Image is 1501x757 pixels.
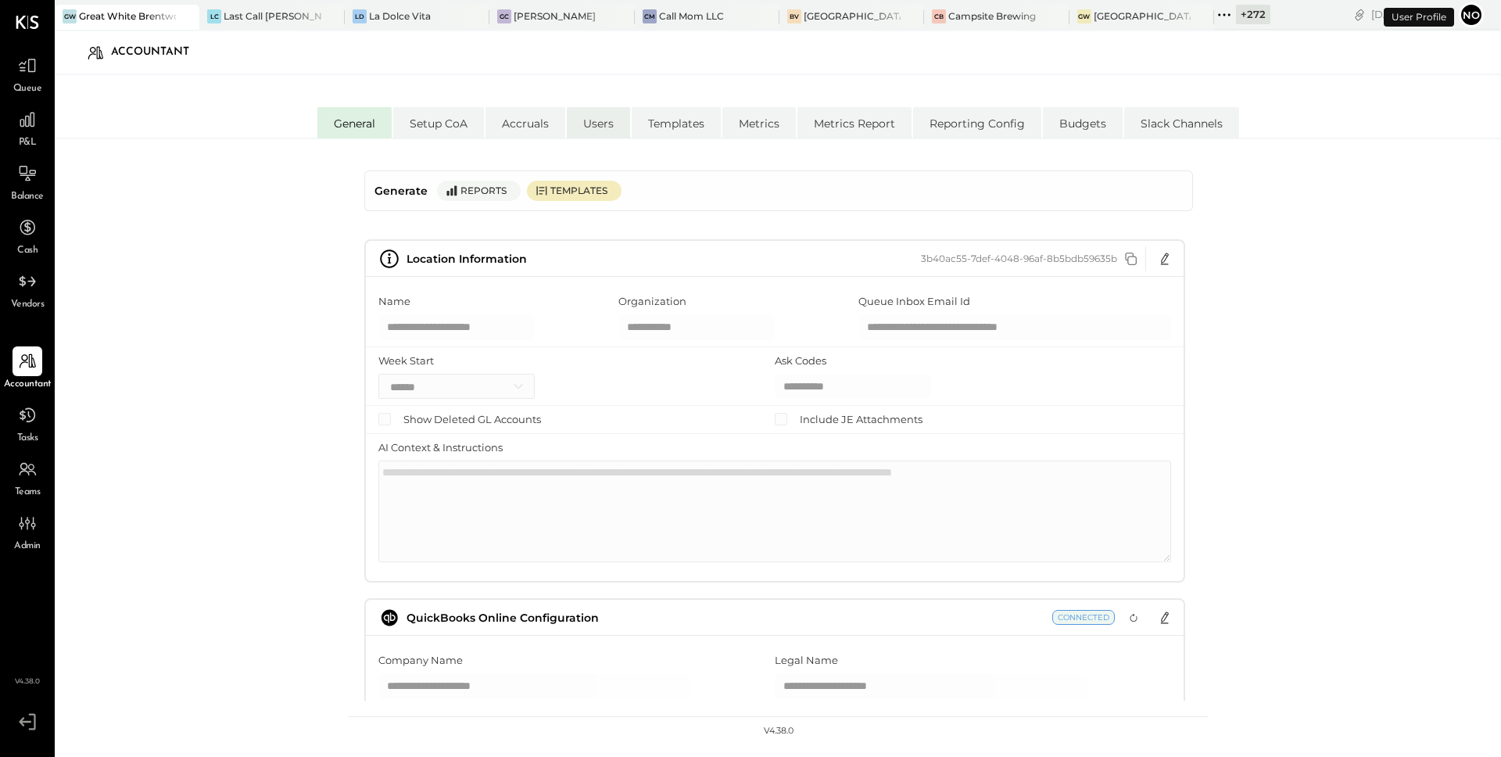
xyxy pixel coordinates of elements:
[369,9,431,23] div: La Dolce Vita
[317,107,392,138] li: General
[224,9,321,23] div: Last Call [PERSON_NAME], LLC
[13,82,42,96] span: Queue
[1,400,54,446] a: Tasks
[14,540,41,554] span: Admin
[1,454,54,500] a: Teams
[1384,8,1454,27] div: User Profile
[1052,610,1115,625] span: Current Status: Connected
[407,611,599,625] span: QuickBooks Online Configuration
[353,9,367,23] div: LD
[207,9,221,23] div: LC
[514,9,596,23] div: [PERSON_NAME]
[858,294,970,309] label: Queue Inbox Email Id
[618,294,686,309] label: Organization
[374,178,428,204] h4: Generate
[407,252,527,266] span: Location Information
[913,107,1041,138] li: Reporting Config
[797,107,912,138] li: Metrics Report
[643,9,657,23] div: CM
[403,412,541,427] label: Show Deleted GL Accounts
[17,432,38,446] span: Tasks
[932,9,946,23] div: CB
[1,267,54,312] a: Vendors
[527,181,622,201] button: Templates
[378,353,434,368] label: Week Start
[485,107,565,138] li: Accruals
[497,9,511,23] div: GC
[393,107,484,138] li: Setup CoA
[19,136,37,150] span: P&L
[1,51,54,96] a: Queue
[15,486,41,500] span: Teams
[550,184,614,197] div: Templates
[764,725,793,737] div: v 4.38.0
[1459,2,1484,27] button: No
[567,107,630,138] li: Users
[111,40,205,65] div: Accountant
[921,253,1117,264] div: 3b40ac55-7def-4048-96af-8b5bdb59635b
[1,346,54,392] a: Accountant
[1043,107,1123,138] li: Budgets
[1,508,54,554] a: Admin
[722,107,796,138] li: Metrics
[63,9,77,23] div: GW
[1077,9,1091,23] div: GW
[378,653,463,668] label: Company Name
[11,298,45,312] span: Vendors
[1352,6,1367,23] div: copy link
[1,105,54,150] a: P&L
[11,190,44,204] span: Balance
[1122,249,1141,268] button: Copy id
[1236,5,1270,24] div: + 272
[804,9,901,23] div: [GEOGRAPHIC_DATA]
[948,9,1036,23] div: Campsite Brewing
[4,378,52,392] span: Accountant
[1371,7,1455,22] div: [DATE]
[787,9,801,23] div: BV
[460,184,513,197] div: Reports
[800,412,922,427] label: Include JE Attachments
[1124,107,1239,138] li: Slack Channels
[378,440,503,455] label: AI Context & Instructions
[632,107,721,138] li: Templates
[1094,9,1191,23] div: [GEOGRAPHIC_DATA]
[17,244,38,258] span: Cash
[775,353,826,368] label: Ask Codes
[1,159,54,204] a: Balance
[79,9,176,23] div: Great White Brentwood
[659,9,724,23] div: Call Mom LLC
[775,653,838,668] label: Legal Name
[437,181,521,201] button: Reports
[378,294,410,309] label: Name
[1,213,54,258] a: Cash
